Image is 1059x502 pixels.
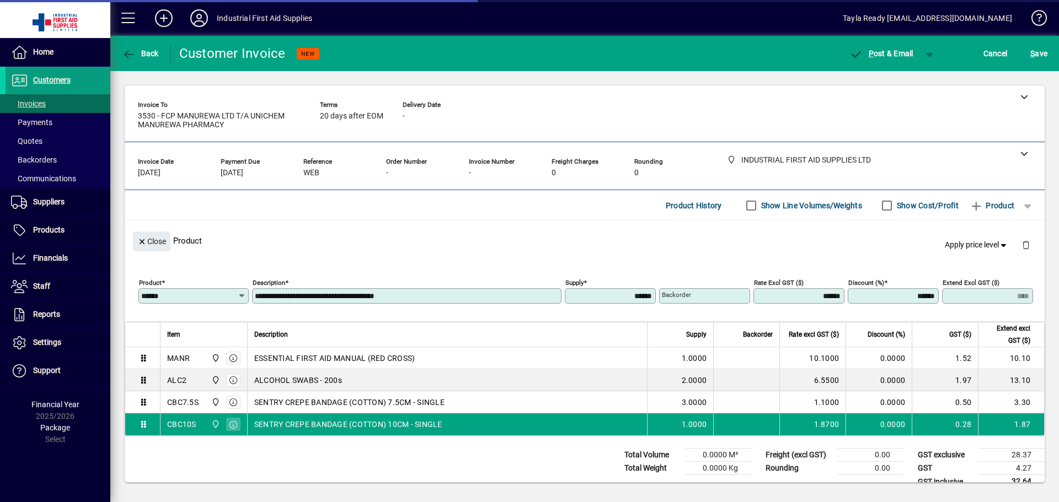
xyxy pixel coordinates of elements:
[137,233,166,251] span: Close
[843,9,1012,27] div: Tayla Ready [EMAIL_ADDRESS][DOMAIN_NAME]
[181,8,217,28] button: Profile
[208,352,221,364] span: INDUSTRIAL FIRST AID SUPPLIES LTD
[912,413,978,435] td: 0.28
[11,155,57,164] span: Backorders
[552,169,556,177] span: 0
[217,9,312,27] div: Industrial First Aid Supplies
[978,475,1045,489] td: 32.64
[983,45,1008,62] span: Cancel
[11,118,52,127] span: Payments
[912,462,978,475] td: GST
[6,94,110,113] a: Invoices
[981,44,1010,63] button: Cancel
[1013,231,1039,258] button: Delete
[146,8,181,28] button: Add
[6,39,110,66] a: Home
[208,418,221,430] span: INDUSTRIAL FIRST AID SUPPLIES LTD
[301,50,315,57] span: NEW
[254,353,415,364] span: ESSENTIAL FIRST AID MANUAL (RED CROSS)
[985,322,1030,347] span: Extend excl GST ($)
[970,197,1014,214] span: Product
[6,357,110,385] a: Support
[125,220,1045,261] div: Product
[940,235,1013,255] button: Apply price level
[837,449,903,462] td: 0.00
[1023,2,1045,38] a: Knowledge Base
[31,400,79,409] span: Financial Year
[787,375,839,386] div: 6.5500
[254,375,342,386] span: ALCOHOL SWABS - 200s
[33,338,61,347] span: Settings
[846,413,912,435] td: 0.0000
[662,291,691,299] mat-label: Backorder
[138,112,303,129] span: 3530 - FCP MANUREWA LTD T/A UNICHEM MANUREWA PHARMACY
[11,174,76,183] span: Communications
[754,279,804,287] mat-label: Rate excl GST ($)
[787,419,839,430] div: 1.8700
[978,449,1045,462] td: 28.37
[167,397,199,408] div: CBC7.5S
[912,391,978,413] td: 0.50
[760,462,837,475] td: Rounding
[848,279,884,287] mat-label: Discount (%)
[978,413,1044,435] td: 1.87
[6,245,110,272] a: Financials
[6,113,110,132] a: Payments
[208,374,221,386] span: INDUSTRIAL FIRST AID SUPPLIES LTD
[167,328,180,341] span: Item
[133,231,170,251] button: Close
[6,301,110,328] a: Reports
[619,462,685,475] td: Total Weight
[221,169,243,177] span: [DATE]
[565,279,584,287] mat-label: Supply
[978,462,1045,475] td: 4.27
[868,328,905,341] span: Discount (%)
[130,236,173,246] app-page-header-button: Close
[895,200,959,211] label: Show Cost/Profit
[33,225,65,234] span: Products
[869,49,874,58] span: P
[303,169,319,177] span: WEB
[110,44,171,63] app-page-header-button: Back
[978,369,1044,391] td: 13.10
[1028,44,1050,63] button: Save
[33,197,65,206] span: Suppliers
[11,137,42,145] span: Quotes
[789,328,839,341] span: Rate excl GST ($)
[1030,49,1035,58] span: S
[320,112,383,121] span: 20 days after EOM
[978,391,1044,413] td: 3.30
[208,396,221,408] span: INDUSTRIAL FIRST AID SUPPLIES LTD
[253,279,285,287] mat-label: Description
[33,310,60,319] span: Reports
[760,449,837,462] td: Freight (excl GST)
[167,375,186,386] div: ALC2
[964,196,1020,215] button: Product
[403,112,405,121] span: -
[6,329,110,357] a: Settings
[682,353,707,364] span: 1.0000
[912,449,978,462] td: GST exclusive
[138,169,161,177] span: [DATE]
[949,328,971,341] span: GST ($)
[122,49,159,58] span: Back
[469,169,471,177] span: -
[1013,240,1039,250] app-page-header-button: Delete
[743,328,773,341] span: Backorder
[254,328,288,341] span: Description
[33,75,71,84] span: Customers
[33,47,54,56] span: Home
[11,99,46,108] span: Invoices
[634,169,639,177] span: 0
[943,279,999,287] mat-label: Extend excl GST ($)
[6,217,110,244] a: Products
[682,375,707,386] span: 2.0000
[837,462,903,475] td: 0.00
[686,328,707,341] span: Supply
[6,169,110,188] a: Communications
[912,475,978,489] td: GST inclusive
[167,419,196,430] div: CBC10S
[685,462,751,475] td: 0.0000 Kg
[33,253,68,262] span: Financials
[40,423,70,432] span: Package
